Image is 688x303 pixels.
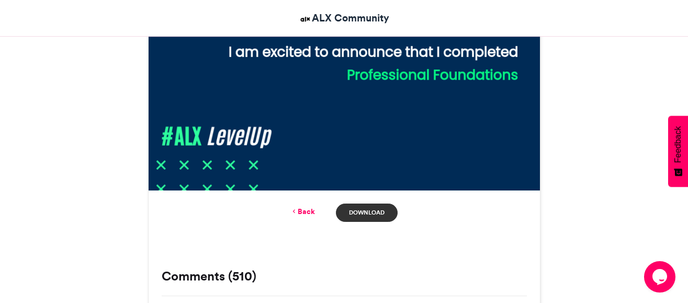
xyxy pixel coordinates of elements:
button: Feedback - Show survey [668,116,688,187]
span: Feedback [673,126,683,163]
img: ALX Community [299,13,312,26]
a: Back [290,206,315,217]
h3: Comments (510) [162,270,527,283]
a: ALX Community [299,10,389,26]
a: Download [336,204,397,222]
iframe: chat widget [644,261,678,293]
